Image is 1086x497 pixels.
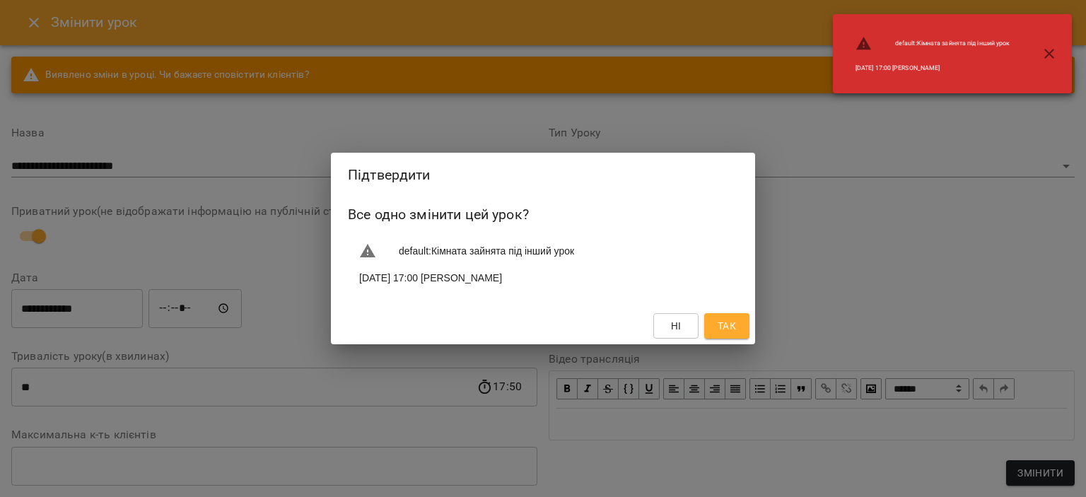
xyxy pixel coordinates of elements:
h2: Підтвердити [348,164,738,186]
span: Ні [671,317,682,334]
button: Так [704,313,749,339]
span: Так [718,317,736,334]
li: [DATE] 17:00 [PERSON_NAME] [844,58,1022,78]
li: [DATE] 17:00 [PERSON_NAME] [348,265,738,291]
li: default : Кімната зайнята під інший урок [348,237,738,265]
li: default : Кімната зайнята під інший урок [844,30,1022,58]
h6: Все одно змінити цей урок? [348,204,738,226]
button: Ні [653,313,699,339]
